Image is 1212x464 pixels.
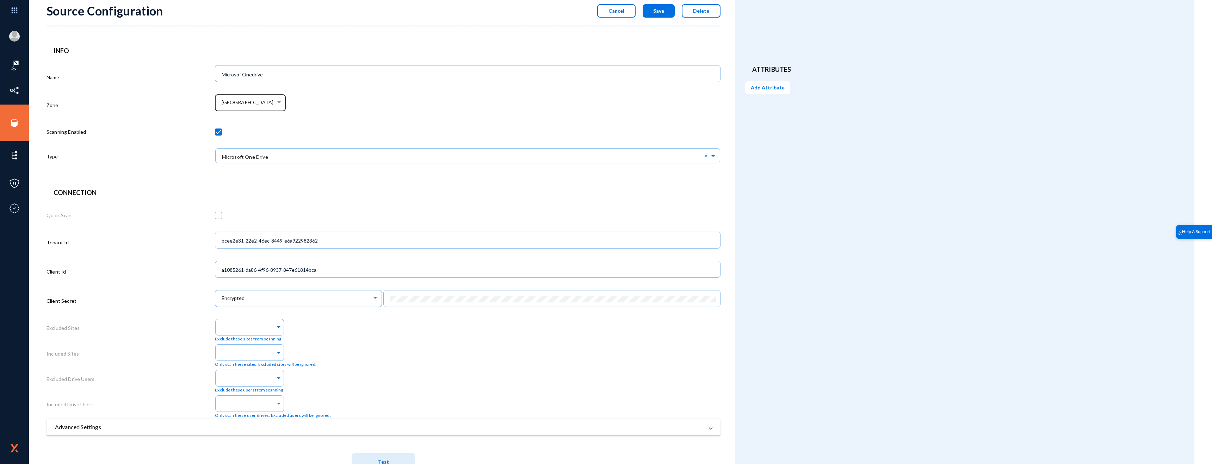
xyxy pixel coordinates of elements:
[9,203,20,214] img: icon-compliance.svg
[222,295,245,301] span: Encrypted
[47,401,94,408] label: Included Drive Users
[47,239,69,246] label: Tenant Id
[597,4,636,18] button: Cancel
[1176,225,1212,239] div: Help & Support
[54,188,713,197] header: Connection
[9,85,20,96] img: icon-inventory.svg
[47,74,60,81] label: Name
[215,412,331,419] span: Only scan these user drives. Excluded users will be ignored.
[215,387,283,393] span: Exclude these users from scanning
[608,8,624,14] span: Cancel
[693,8,709,14] span: Delete
[682,4,721,18] button: Delete
[47,4,163,18] div: Source Configuration
[9,31,20,42] img: blank-profile-picture.png
[752,65,1177,74] header: Attributes
[704,152,710,159] span: Clear all
[47,419,721,435] mat-expansion-panel-header: Advanced Settings
[215,336,281,342] span: Exclude these sites from scanning
[47,101,58,109] label: Zone
[4,3,25,18] img: app launcher
[1177,231,1182,236] img: help_support.svg
[47,268,66,275] label: Client Id
[222,100,273,106] span: [GEOGRAPHIC_DATA]
[47,128,86,136] label: Scanning Enabled
[47,297,76,305] label: Client Secret
[222,238,717,244] input: company.com
[47,375,94,383] label: Excluded Drive Users
[47,350,79,357] label: Included Sites
[9,60,20,71] img: icon-risk-sonar.svg
[745,81,790,94] button: Add Attribute
[47,324,80,332] label: Excluded Sites
[47,212,72,219] label: Quick Scan
[751,84,785,90] span: Add Attribute
[9,118,20,128] img: icon-sources.svg
[215,361,316,368] span: Only scan these sites. Excluded sites will be ignored.
[47,153,58,160] label: Type
[55,423,704,431] mat-panel-title: Advanced Settings
[9,150,20,161] img: icon-elements.svg
[54,46,713,56] header: Info
[9,178,20,189] img: icon-policies.svg
[653,8,664,14] span: Save
[643,4,675,18] button: Save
